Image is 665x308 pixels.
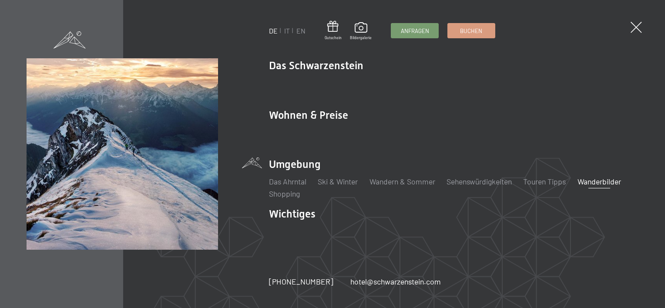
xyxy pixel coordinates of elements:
a: Wandern & Sommer [369,177,435,186]
a: hotel@schwarzenstein.com [350,276,441,287]
a: EN [296,27,306,35]
a: Ski & Winter [318,177,358,186]
span: [PHONE_NUMBER] [269,277,333,286]
a: Das Ahrntal [269,177,306,186]
a: IT [284,27,290,35]
a: Buchen [448,23,495,38]
a: Touren Tipps [523,177,566,186]
a: Anfragen [391,23,438,38]
span: Buchen [460,27,482,35]
a: Wanderbilder [578,177,621,186]
span: Anfragen [401,27,429,35]
a: Shopping [269,189,300,198]
span: Gutschein [325,35,342,40]
span: Bildergalerie [350,35,372,40]
a: DE [269,27,278,35]
a: [PHONE_NUMBER] [269,276,333,287]
a: Sehenswürdigkeiten [447,177,512,186]
a: Gutschein [325,21,342,40]
a: Bildergalerie [350,22,372,40]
